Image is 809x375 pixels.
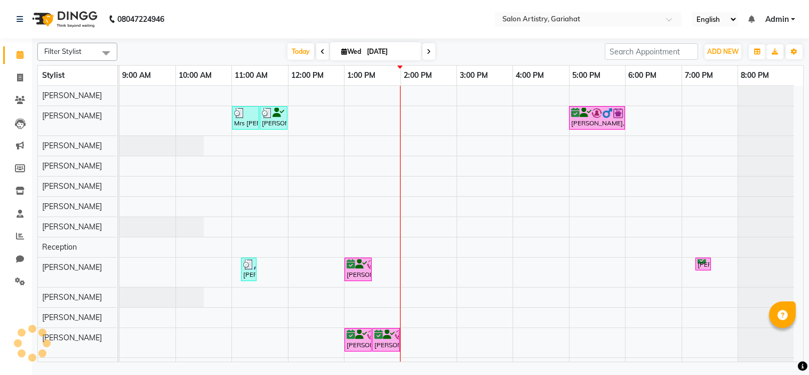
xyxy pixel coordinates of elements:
[401,68,435,83] a: 2:00 PM
[289,68,326,83] a: 12:00 PM
[42,333,102,342] span: [PERSON_NAME]
[42,181,102,191] span: [PERSON_NAME]
[765,14,789,25] span: Admin
[42,292,102,302] span: [PERSON_NAME]
[570,68,603,83] a: 5:00 PM
[44,47,82,55] span: Filter Stylist
[42,242,77,252] span: Reception
[261,108,286,128] div: [PERSON_NAME] [PERSON_NAME], TK08, 11:30 AM-12:00 PM, HAIR CUT SENIOR STYLIST MEN
[707,47,739,55] span: ADD NEW
[42,202,102,211] span: [PERSON_NAME]
[346,330,371,350] div: [PERSON_NAME], TK03, 01:00 PM-01:30 PM, Detan - Detan - Face, Neck And Blouse Line
[42,70,65,80] span: Stylist
[42,262,102,272] span: [PERSON_NAME]
[738,68,772,83] a: 8:00 PM
[287,43,314,60] span: Today
[457,68,491,83] a: 3:00 PM
[626,68,659,83] a: 6:00 PM
[696,259,710,269] div: [PERSON_NAME], TK04, 07:15 PM-07:25 PM, Threading - Eyebrows
[42,222,102,232] span: [PERSON_NAME]
[346,259,371,280] div: [PERSON_NAME], TK03, 01:00 PM-01:30 PM, Waxing - Argan Oil Wax - Half Legs
[42,91,102,100] span: [PERSON_NAME]
[570,108,624,128] div: [PERSON_NAME], TK02, 05:00 PM-06:00 PM, HAIR CUT SENIOR STYLIST MEN,NATURAL GLOBAL HAIR COLOUR-MEN
[119,68,154,83] a: 9:00 AM
[339,47,364,55] span: Wed
[364,44,417,60] input: 2025-09-03
[345,68,378,83] a: 1:00 PM
[373,330,399,350] div: [PERSON_NAME], TK03, 01:30 PM-02:00 PM, Facial - Dermalogica Pro Skin 45
[27,4,100,34] img: logo
[704,44,741,59] button: ADD NEW
[605,43,698,60] input: Search Appointment
[117,4,164,34] b: 08047224946
[232,68,270,83] a: 11:00 AM
[176,68,214,83] a: 10:00 AM
[233,108,258,128] div: Mrs [PERSON_NAME], TK06, 11:00 AM-11:30 AM, Wash - Wash & Blow Dry (Upto Shoulder)
[42,141,102,150] span: [PERSON_NAME]
[513,68,547,83] a: 4:00 PM
[42,111,102,121] span: [PERSON_NAME]
[682,68,716,83] a: 7:00 PM
[42,161,102,171] span: [PERSON_NAME]
[42,313,102,322] span: [PERSON_NAME]
[242,259,255,280] div: [PERSON_NAME], TK09, 11:10 AM-11:20 AM, Threading - Eyebrows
